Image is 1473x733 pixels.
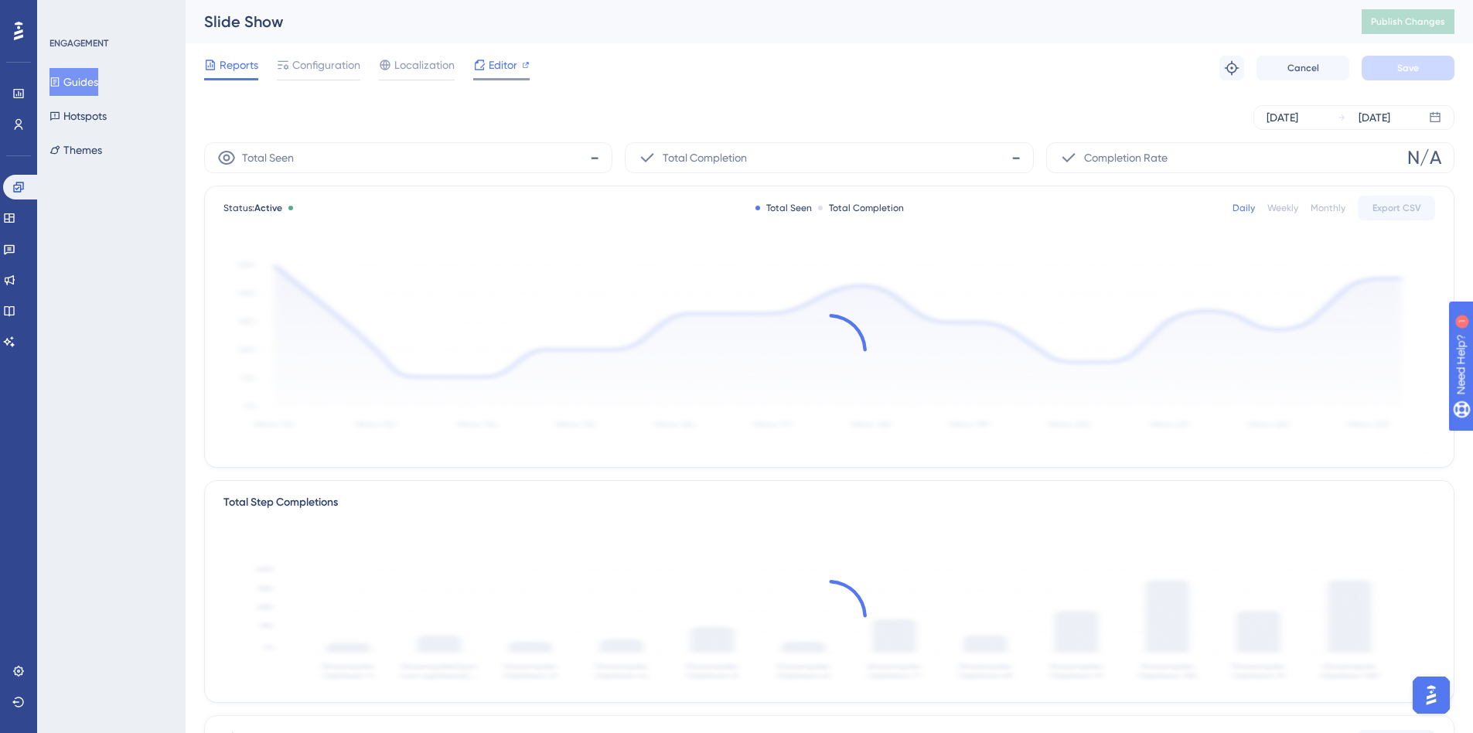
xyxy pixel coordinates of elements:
span: Reports [220,56,258,74]
span: - [590,145,599,170]
span: Localization [394,56,455,74]
div: Monthly [1311,202,1345,214]
span: - [1011,145,1021,170]
div: Total Completion [818,202,904,214]
button: Save [1362,56,1454,80]
span: Save [1397,62,1419,74]
span: Publish Changes [1371,15,1445,28]
div: 1 [107,8,112,20]
span: N/A [1407,145,1441,170]
span: Editor [489,56,517,74]
span: Configuration [292,56,360,74]
div: Daily [1233,202,1255,214]
button: Hotspots [49,102,107,130]
button: Publish Changes [1362,9,1454,34]
span: Status: [223,202,282,214]
div: [DATE] [1359,108,1390,127]
span: Active [254,203,282,213]
iframe: UserGuiding AI Assistant Launcher [1408,672,1454,718]
div: [DATE] [1267,108,1298,127]
button: Themes [49,136,102,164]
span: Completion Rate [1084,148,1168,167]
button: Guides [49,68,98,96]
div: Weekly [1267,202,1298,214]
span: Cancel [1287,62,1319,74]
div: Total Step Completions [223,493,338,512]
span: Export CSV [1372,202,1421,214]
div: Slide Show [204,11,1323,32]
span: Need Help? [36,4,97,22]
button: Cancel [1256,56,1349,80]
span: Total Completion [663,148,747,167]
div: Total Seen [755,202,812,214]
div: ENGAGEMENT [49,37,108,49]
span: Total Seen [242,148,294,167]
button: Export CSV [1358,196,1435,220]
